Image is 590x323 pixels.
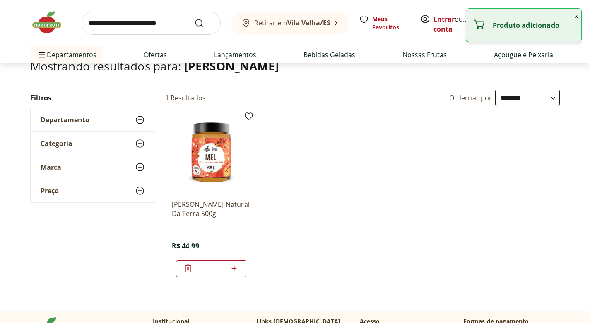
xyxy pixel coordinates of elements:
button: Categoria [31,132,155,155]
span: Meus Favoritos [372,15,410,32]
button: Menu [37,45,47,65]
button: Preço [31,179,155,202]
label: Ordernar por [449,93,492,102]
a: Meus Favoritos [359,15,410,32]
span: ou [433,14,470,34]
a: Nossas Frutas [402,50,447,60]
button: Departamento [31,108,155,131]
button: Submit Search [194,18,214,28]
button: Retirar emVila Velha/ES [231,12,349,35]
img: Mel Flor de Laranjeira Natural Da Terra 500g [172,114,250,193]
a: Lançamentos [214,50,256,60]
a: [PERSON_NAME] Natural Da Terra 500g [172,200,250,218]
a: Entrar [433,15,455,24]
h1: Mostrando resultados para: [30,59,560,73]
h2: 1 Resultados [165,93,206,102]
a: Criar conta [433,15,479,34]
span: Preço [41,187,59,195]
span: [PERSON_NAME] [184,58,279,74]
img: Hortifruti [30,10,72,35]
span: Marca [41,163,61,171]
span: Categoria [41,139,72,148]
a: Bebidas Geladas [303,50,355,60]
span: Departamentos [37,45,96,65]
span: R$ 44,99 [172,241,199,250]
p: Produto adicionado [493,21,575,29]
button: Marca [31,155,155,179]
span: Departamento [41,116,89,124]
span: Retirar em [254,19,330,27]
a: Ofertas [144,50,167,60]
h2: Filtros [30,90,155,106]
input: search [82,12,221,35]
b: Vila Velha/ES [287,18,330,27]
a: Açougue e Peixaria [494,50,553,60]
button: Fechar notificação [571,9,581,23]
